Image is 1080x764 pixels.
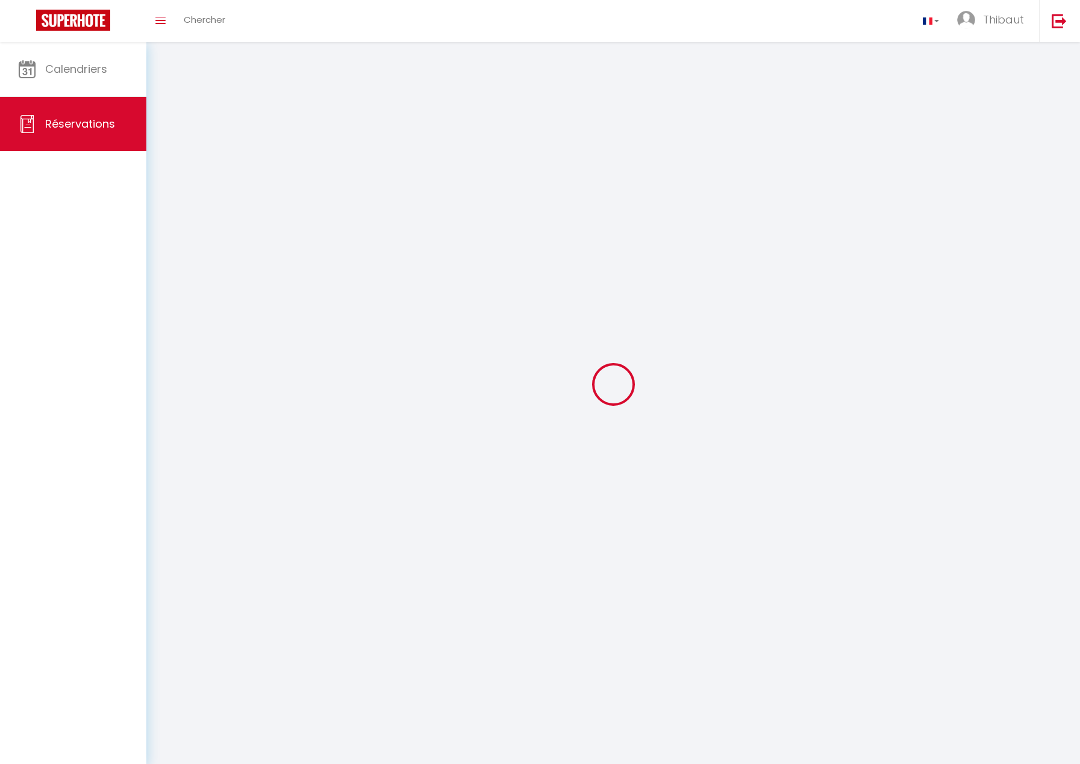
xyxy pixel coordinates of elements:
img: ... [957,11,975,29]
img: logout [1052,13,1067,28]
span: Chercher [184,13,225,26]
span: Thibaut [983,12,1024,27]
img: Super Booking [36,10,110,31]
span: Réservations [45,116,115,131]
span: Calendriers [45,61,107,76]
button: Ouvrir le widget de chat LiveChat [10,5,46,41]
